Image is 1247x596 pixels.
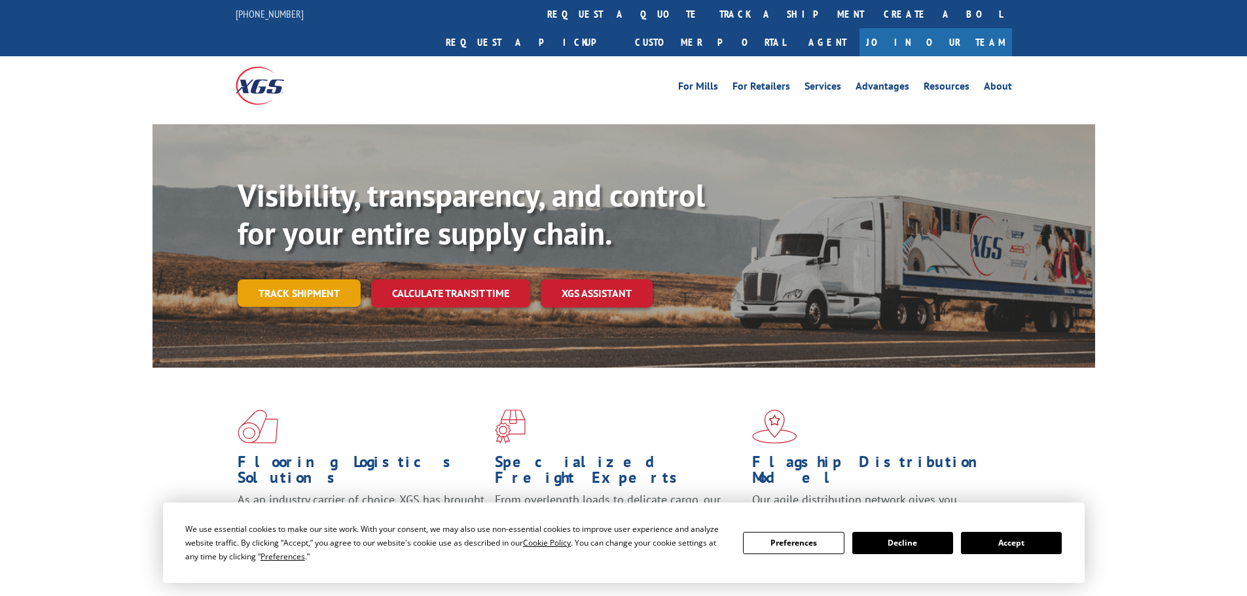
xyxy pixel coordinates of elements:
[961,532,1062,554] button: Accept
[238,492,484,538] span: As an industry carrier of choice, XGS has brought innovation and dedication to flooring logistics...
[495,454,742,492] h1: Specialized Freight Experts
[236,7,304,20] a: [PHONE_NUMBER]
[924,81,969,96] a: Resources
[238,279,361,307] a: Track shipment
[752,454,1000,492] h1: Flagship Distribution Model
[743,532,844,554] button: Preferences
[804,81,841,96] a: Services
[856,81,909,96] a: Advantages
[163,502,1085,583] div: Cookie Consent Prompt
[795,28,859,56] a: Agent
[752,492,993,523] span: Our agile distribution network gives you nationwide inventory management on demand.
[371,279,530,307] a: Calculate transit time
[185,522,727,563] div: We use essential cookies to make our site work. With your consent, we may also use non-essential ...
[852,532,953,554] button: Decline
[859,28,1012,56] a: Join Our Team
[238,454,485,492] h1: Flooring Logistics Solutions
[495,410,526,444] img: xgs-icon-focused-on-flooring-red
[238,410,278,444] img: xgs-icon-total-supply-chain-intelligence-red
[541,279,653,307] a: XGS ASSISTANT
[238,175,705,253] b: Visibility, transparency, and control for your entire supply chain.
[752,410,797,444] img: xgs-icon-flagship-distribution-model-red
[495,492,742,550] p: From overlength loads to delicate cargo, our experienced staff knows the best way to move your fr...
[678,81,718,96] a: For Mills
[625,28,795,56] a: Customer Portal
[523,537,571,548] span: Cookie Policy
[261,551,305,562] span: Preferences
[436,28,625,56] a: Request a pickup
[732,81,790,96] a: For Retailers
[984,81,1012,96] a: About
